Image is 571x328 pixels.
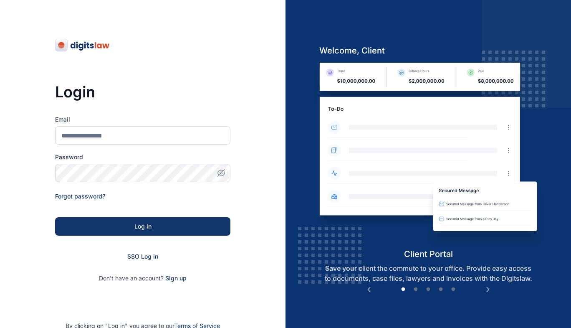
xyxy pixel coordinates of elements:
button: Previous [365,285,373,294]
button: Next [484,285,492,294]
button: 4 [437,285,445,294]
button: 1 [399,285,407,294]
label: Email [55,115,230,124]
img: digitslaw-logo [55,38,110,52]
button: Log in [55,217,230,236]
a: Sign up [165,275,187,282]
button: 2 [412,285,420,294]
h3: Login [55,84,230,100]
p: Save your client the commute to your office. Provide easy access to documents, case files, lawyer... [313,263,544,283]
img: client-portal [313,63,544,248]
h5: welcome, client [313,45,544,56]
button: 5 [449,285,457,294]
div: Log in [68,222,217,231]
a: Forgot password? [55,193,105,200]
h5: client portal [313,248,544,260]
a: SSO Log in [127,253,158,260]
button: 3 [424,285,432,294]
span: Sign up [165,274,187,282]
label: Password [55,153,230,161]
p: Don't have an account? [55,274,230,282]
